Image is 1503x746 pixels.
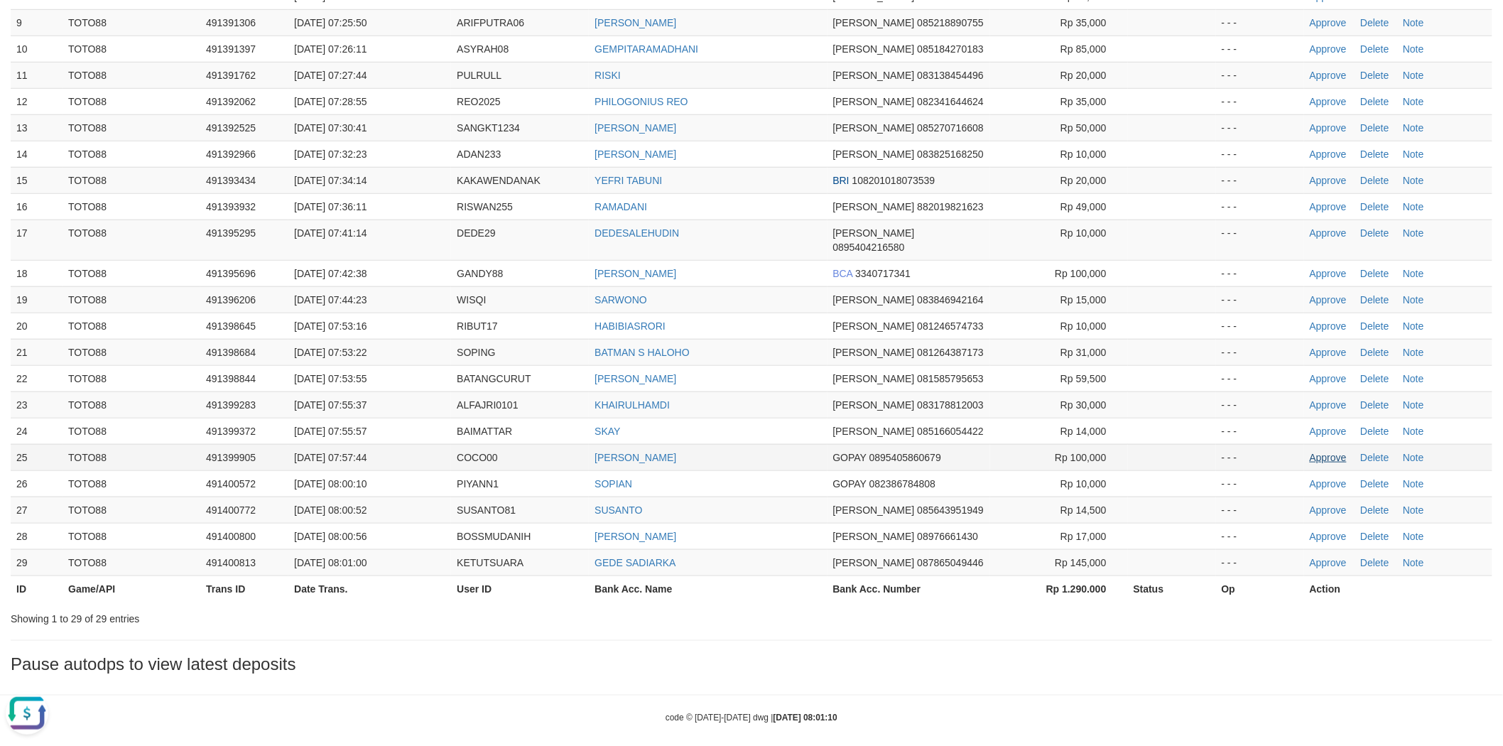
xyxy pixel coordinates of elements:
span: [DATE] 07:53:22 [294,347,367,358]
a: Delete [1360,268,1389,279]
th: Status [1128,575,1216,602]
span: [DATE] 07:53:16 [294,320,367,332]
span: Rp 14,500 [1060,504,1107,516]
a: Approve [1310,478,1347,490]
span: 491392966 [206,148,256,160]
span: BCA [833,268,853,279]
span: COCO00 [457,452,498,463]
span: Rp 10,000 [1060,148,1107,160]
td: 26 [11,470,63,497]
span: [PERSON_NAME] [833,43,915,55]
a: [PERSON_NAME] [595,148,676,160]
span: Copy 882019821623 to clipboard [918,201,984,212]
span: 491399372 [206,426,256,437]
td: - - - [1216,365,1304,391]
span: [PERSON_NAME] [833,373,915,384]
a: Approve [1310,557,1347,568]
td: - - - [1216,36,1304,62]
a: Note [1403,557,1424,568]
td: TOTO88 [63,114,200,141]
span: [PERSON_NAME] [833,320,915,332]
td: - - - [1216,141,1304,167]
a: BATMAN S HALOHO [595,347,690,358]
a: Delete [1360,426,1389,437]
a: Approve [1310,148,1347,160]
a: Delete [1360,175,1389,186]
span: ALFAJRI0101 [457,399,518,411]
span: WISQI [457,294,486,306]
th: Bank Acc. Name [589,575,827,602]
th: User ID [451,575,589,602]
span: Copy 081585795653 to clipboard [918,373,984,384]
th: Action [1304,575,1492,602]
span: 491395295 [206,227,256,239]
span: Rp 35,000 [1060,96,1107,107]
span: SOPING [457,347,495,358]
a: SARWONO [595,294,647,306]
span: PIYANN1 [457,478,499,490]
span: [PERSON_NAME] [833,294,915,306]
td: 18 [11,260,63,286]
td: 28 [11,523,63,549]
a: Note [1403,148,1424,160]
button: Open LiveChat chat widget [6,6,48,48]
th: Game/API [63,575,200,602]
span: GOPAY [833,452,867,463]
span: Copy 3340717341 to clipboard [855,268,911,279]
td: TOTO88 [63,9,200,36]
td: - - - [1216,167,1304,193]
span: [PERSON_NAME] [833,399,915,411]
span: ASYRAH08 [457,43,509,55]
td: TOTO88 [63,141,200,167]
th: Bank Acc. Number [828,575,990,602]
span: ADAN233 [457,148,501,160]
a: HABIBIASRORI [595,320,666,332]
a: Delete [1360,43,1389,55]
span: Copy 083825168250 to clipboard [918,148,984,160]
span: Copy 083846942164 to clipboard [918,294,984,306]
span: [PERSON_NAME] [833,426,915,437]
td: 22 [11,365,63,391]
span: BATANGCURUT [457,373,531,384]
a: Delete [1360,452,1389,463]
a: Delete [1360,320,1389,332]
th: ID [11,575,63,602]
span: PULRULL [457,70,501,81]
td: TOTO88 [63,220,200,260]
a: Delete [1360,478,1389,490]
span: [PERSON_NAME] [833,17,915,28]
a: Delete [1360,294,1389,306]
span: [DATE] 08:01:00 [294,557,367,568]
td: TOTO88 [63,470,200,497]
span: Copy 083138454496 to clipboard [918,70,984,81]
td: - - - [1216,193,1304,220]
span: Rp 100,000 [1055,452,1106,463]
a: Note [1403,175,1424,186]
td: - - - [1216,497,1304,523]
th: Date Trans. [288,575,451,602]
a: Delete [1360,70,1389,81]
td: 14 [11,141,63,167]
span: Rp 10,000 [1060,320,1107,332]
td: 17 [11,220,63,260]
span: [DATE] 07:34:14 [294,175,367,186]
a: KHAIRULHAMDI [595,399,670,411]
th: Rp 1.290.000 [990,575,1128,602]
span: [DATE] 07:36:11 [294,201,367,212]
a: Delete [1360,347,1389,358]
span: Rp 35,000 [1060,17,1107,28]
span: [DATE] 07:44:23 [294,294,367,306]
a: Approve [1310,96,1347,107]
td: TOTO88 [63,286,200,313]
th: Trans ID [200,575,288,602]
td: TOTO88 [63,88,200,114]
a: Delete [1360,504,1389,516]
a: Note [1403,201,1424,212]
a: PHILOGONIUS REO [595,96,688,107]
a: GEMPITARAMADHANI [595,43,698,55]
a: Approve [1310,268,1347,279]
small: code © [DATE]-[DATE] dwg | [666,713,837,723]
span: DEDE29 [457,227,495,239]
a: GEDE SADIARKA [595,557,675,568]
span: Rp 145,000 [1055,557,1106,568]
